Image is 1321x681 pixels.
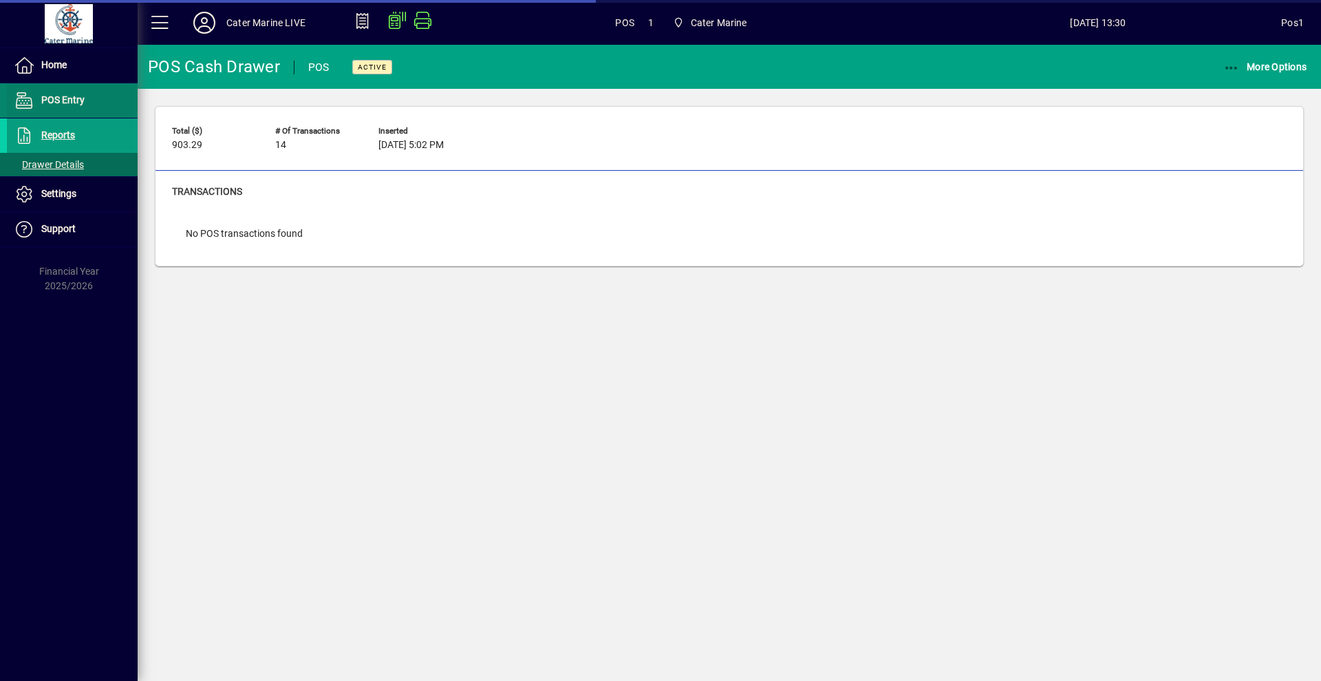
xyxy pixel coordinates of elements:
[172,127,255,136] span: Total ($)
[7,212,138,247] a: Support
[1281,12,1304,34] div: Pos1
[172,140,202,151] span: 903.29
[378,140,444,151] span: [DATE] 5:02 PM
[1223,61,1307,72] span: More Options
[41,223,76,234] span: Support
[7,177,138,211] a: Settings
[148,56,280,78] div: POS Cash Drawer
[7,48,138,83] a: Home
[226,12,305,34] div: Cater Marine LIVE
[14,159,84,170] span: Drawer Details
[648,12,654,34] span: 1
[358,63,387,72] span: Active
[41,59,67,70] span: Home
[172,213,316,255] div: No POS transactions found
[275,127,358,136] span: # of Transactions
[615,12,634,34] span: POS
[915,12,1282,34] span: [DATE] 13:30
[172,186,242,197] span: Transactions
[1220,54,1311,79] button: More Options
[182,10,226,35] button: Profile
[7,83,138,118] a: POS Entry
[41,94,85,105] span: POS Entry
[667,10,753,35] span: Cater Marine
[378,127,461,136] span: Inserted
[691,12,747,34] span: Cater Marine
[275,140,286,151] span: 14
[7,153,138,176] a: Drawer Details
[41,188,76,199] span: Settings
[308,56,330,78] div: POS
[41,129,75,140] span: Reports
